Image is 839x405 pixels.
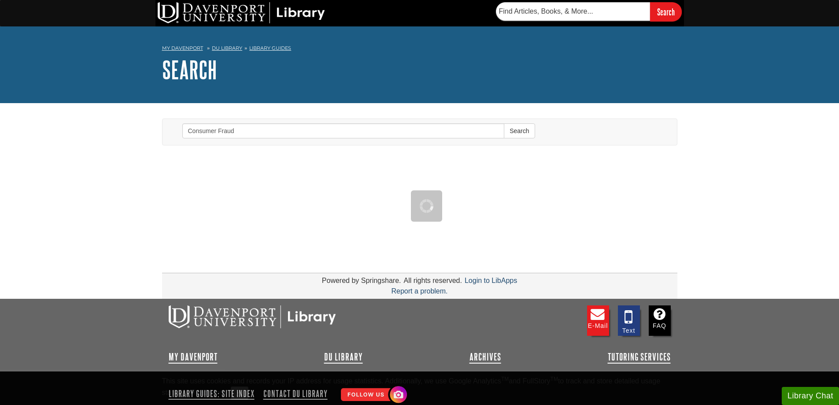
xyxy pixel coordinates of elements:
a: Login to LibApps [465,277,517,284]
a: Tutoring Services [608,352,671,362]
img: DU Library [158,2,325,23]
div: All rights reserved. [402,277,463,284]
img: Working... [420,199,433,213]
button: Library Chat [782,387,839,405]
button: Close [231,386,248,400]
a: My Davenport [162,45,203,52]
a: DU Library [212,45,242,51]
a: Archives [469,352,501,362]
a: FAQ [649,305,671,336]
div: This site uses cookies and records your IP address for usage statistics. Additionally, we use Goo... [162,376,677,400]
a: Text [618,305,640,336]
nav: breadcrumb [162,42,677,56]
a: Read More [191,389,225,396]
a: E-mail [587,305,609,336]
input: Enter Search Words [182,123,505,138]
sup: TM [551,376,558,382]
div: Powered by Springshare. [321,277,403,284]
a: Library Guides [249,45,291,51]
h1: Search [162,56,677,83]
sup: TM [501,376,509,382]
input: Search [650,2,682,21]
a: Report a problem. [391,287,447,295]
button: Search [504,123,535,138]
a: DU Library [324,352,363,362]
form: Searches DU Library's articles, books, and more [496,2,682,21]
img: DU Libraries [169,305,336,328]
a: My Davenport [169,352,218,362]
input: Find Articles, Books, & More... [496,2,650,21]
